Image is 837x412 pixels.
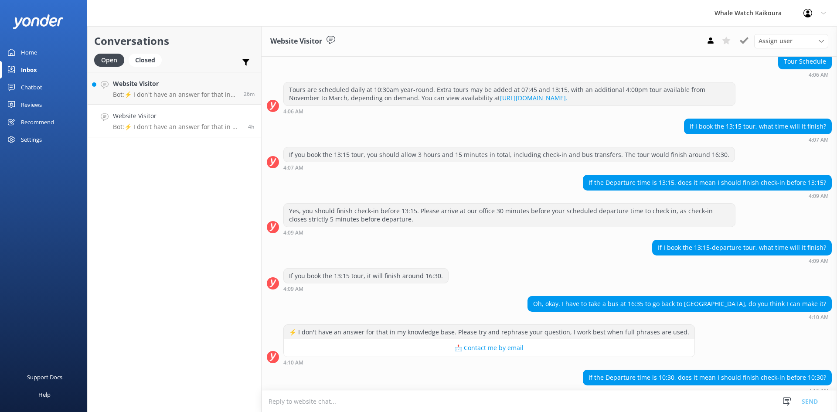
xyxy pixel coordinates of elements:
strong: 4:10 AM [283,360,303,365]
strong: 4:06 AM [283,109,303,114]
div: Tours are scheduled daily at 10:30am year-round. Extra tours may be added at 07:45 and 13:15, wit... [284,82,735,106]
a: Closed [129,55,166,65]
a: Website VisitorBot:⚡ I don't have an answer for that in my knowledge base. Please try and rephras... [88,105,261,137]
div: If you book the 13:15 tour, it will finish around 16:30. [284,269,448,283]
span: 08:20am 13-Aug-2025 (UTC +12:00) Pacific/Auckland [244,90,255,98]
div: 04:09am 13-Aug-2025 (UTC +12:00) Pacific/Auckland [583,193,832,199]
h3: Website Visitor [270,36,322,47]
div: Tour Schedule [779,54,831,69]
img: yonder-white-logo.png [13,14,63,29]
div: Open [94,54,124,67]
div: If I book the 13:15 tour, what time will it finish? [684,119,831,134]
strong: 4:09 AM [283,286,303,292]
div: 04:10am 13-Aug-2025 (UTC +12:00) Pacific/Auckland [283,359,695,365]
div: 04:07am 13-Aug-2025 (UTC +12:00) Pacific/Auckland [283,164,735,170]
div: Home [21,44,37,61]
strong: 4:10 AM [809,315,829,320]
a: Website VisitorBot:⚡ I don't have an answer for that in my knowledge base. Please try and rephras... [88,72,261,105]
span: Assign user [759,36,793,46]
div: If the Departure time is 10:30, does it mean I should finish check-in before 10:30? [583,370,831,385]
div: If I book the 13:15-departure tour, what time will it finish? [653,240,831,255]
h4: Website Visitor [113,111,242,121]
h2: Conversations [94,33,255,49]
div: 04:06am 13-Aug-2025 (UTC +12:00) Pacific/Auckland [778,72,832,78]
div: If you book the 13:15 tour, you should allow 3 hours and 15 minutes in total, including check-in ... [284,147,735,162]
div: 04:09am 13-Aug-2025 (UTC +12:00) Pacific/Auckland [283,229,735,235]
div: Inbox [21,61,37,78]
div: 04:09am 13-Aug-2025 (UTC +12:00) Pacific/Auckland [283,286,449,292]
strong: 4:09 AM [809,194,829,199]
strong: 4:16 AM [809,388,829,394]
strong: 4:09 AM [809,259,829,264]
strong: 4:06 AM [809,72,829,78]
div: Closed [129,54,162,67]
div: 04:07am 13-Aug-2025 (UTC +12:00) Pacific/Auckland [684,136,832,143]
div: If the Departure time is 13:15, does it mean I should finish check-in before 13:15? [583,175,831,190]
a: [URL][DOMAIN_NAME]. [500,94,568,102]
div: 04:16am 13-Aug-2025 (UTC +12:00) Pacific/Auckland [583,388,832,394]
div: Reviews [21,96,42,113]
span: 04:30am 13-Aug-2025 (UTC +12:00) Pacific/Auckland [248,123,255,130]
div: Recommend [21,113,54,131]
strong: 4:07 AM [809,137,829,143]
div: Assign User [754,34,828,48]
p: Bot: ⚡ I don't have an answer for that in my knowledge base. Please try and rephrase your questio... [113,123,242,131]
div: 04:10am 13-Aug-2025 (UTC +12:00) Pacific/Auckland [527,314,832,320]
div: 04:09am 13-Aug-2025 (UTC +12:00) Pacific/Auckland [652,258,832,264]
button: 📩 Contact me by email [284,339,694,357]
div: Chatbot [21,78,42,96]
div: Yes, you should finish check-in before 13:15. Please arrive at our office 30 minutes before your ... [284,204,735,227]
div: Settings [21,131,42,148]
h4: Website Visitor [113,79,237,89]
div: Help [38,386,51,403]
p: Bot: ⚡ I don't have an answer for that in my knowledge base. Please try and rephrase your questio... [113,91,237,99]
div: Support Docs [27,368,62,386]
div: 04:06am 13-Aug-2025 (UTC +12:00) Pacific/Auckland [283,108,735,114]
div: ⚡ I don't have an answer for that in my knowledge base. Please try and rephrase your question, I ... [284,325,694,340]
a: Open [94,55,129,65]
strong: 4:07 AM [283,165,303,170]
strong: 4:09 AM [283,230,303,235]
div: Oh, okay. I have to take a bus at 16:35 to go back to [GEOGRAPHIC_DATA], do you think I can make it? [528,296,831,311]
